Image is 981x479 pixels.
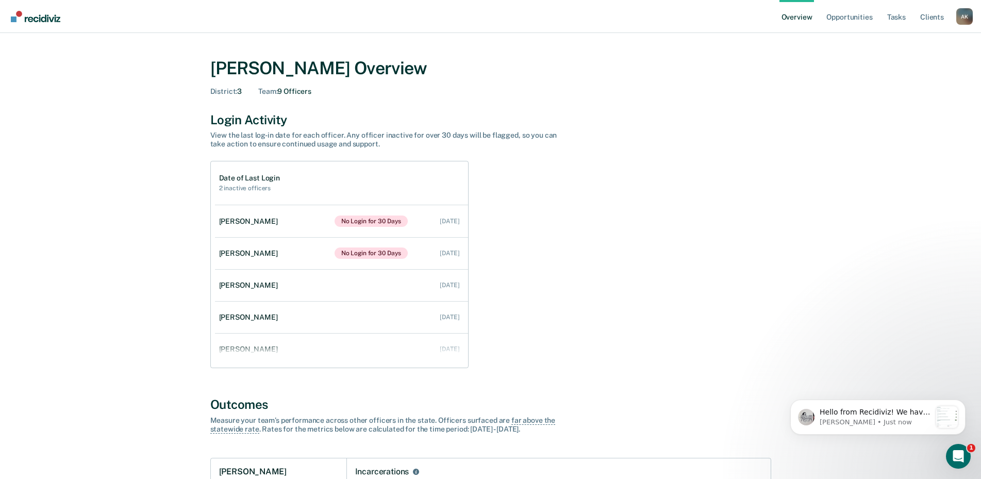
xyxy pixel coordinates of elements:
[215,271,468,300] a: [PERSON_NAME] [DATE]
[210,87,238,95] span: District :
[210,87,242,96] div: 3
[219,185,280,192] h2: 2 inactive officers
[210,416,556,434] span: far above the statewide rate
[440,250,459,257] div: [DATE]
[215,303,468,332] a: [PERSON_NAME] [DATE]
[215,237,468,269] a: [PERSON_NAME]No Login for 30 Days [DATE]
[335,247,408,259] span: No Login for 30 Days
[440,282,459,289] div: [DATE]
[210,416,571,434] div: Measure your team’s performance across other officer s in the state. Officer s surfaced are . Rat...
[215,205,468,237] a: [PERSON_NAME]No Login for 30 Days [DATE]
[219,249,282,258] div: [PERSON_NAME]
[440,218,459,225] div: [DATE]
[956,8,973,25] button: Profile dropdown button
[210,131,571,148] div: View the last log-in date for each officer. Any officer inactive for over 30 days will be flagged...
[258,87,311,96] div: 9 Officers
[210,58,771,79] div: [PERSON_NAME] Overview
[946,444,971,469] iframe: Intercom live chat
[335,216,408,227] span: No Login for 30 Days
[219,217,282,226] div: [PERSON_NAME]
[215,335,468,364] a: [PERSON_NAME] [DATE]
[466,159,515,168] div: Loading data...
[775,379,981,451] iframe: Intercom notifications message
[411,467,421,477] button: Incarcerations
[967,444,975,452] span: 1
[440,313,459,321] div: [DATE]
[45,29,156,365] span: Hello from Recidiviz! We have some exciting news. Officers will now have their own Overview page ...
[219,281,282,290] div: [PERSON_NAME]
[210,397,771,412] div: Outcomes
[219,345,282,354] div: [PERSON_NAME]
[45,39,156,48] p: Message from Kim, sent Just now
[440,345,459,353] div: [DATE]
[355,467,409,477] div: Incarcerations
[219,467,287,477] h1: [PERSON_NAME]
[11,11,60,22] img: Recidiviz
[219,174,280,183] h1: Date of Last Login
[219,313,282,322] div: [PERSON_NAME]
[258,87,277,95] span: Team :
[956,8,973,25] div: A K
